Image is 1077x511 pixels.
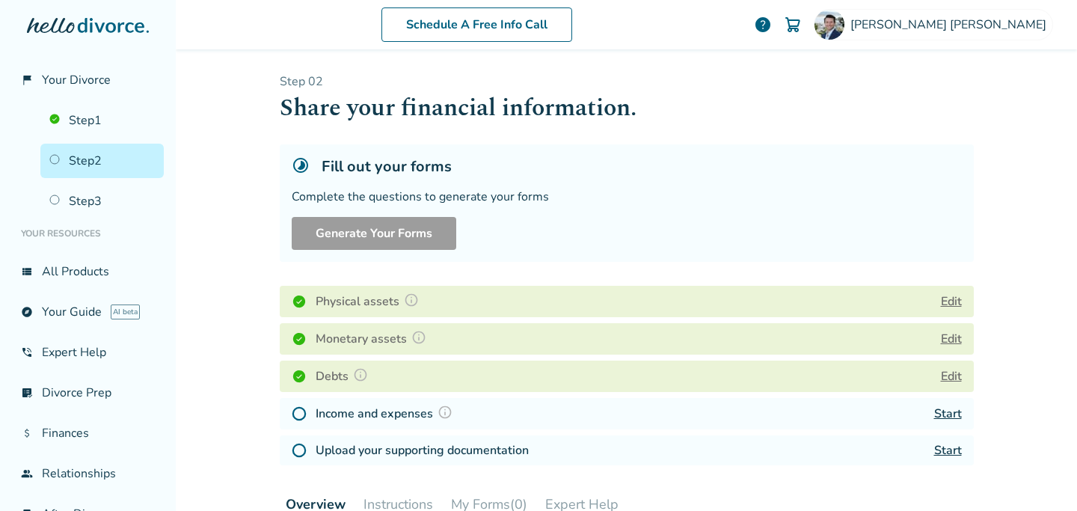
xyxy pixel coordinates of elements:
a: phone_in_talkExpert Help [12,335,164,370]
span: attach_money [21,427,33,439]
button: Edit [941,367,962,385]
img: Question Mark [404,293,419,307]
span: [PERSON_NAME] [PERSON_NAME] [850,16,1052,33]
a: Start [934,406,962,422]
img: Question Mark [411,330,426,345]
a: groupRelationships [12,456,164,491]
h4: Monetary assets [316,329,431,349]
span: phone_in_talk [21,346,33,358]
h4: Physical assets [316,292,423,311]
button: Edit [941,293,962,310]
a: Start [934,442,962,459]
img: Question Mark [438,405,452,420]
img: Completed [292,294,307,309]
img: Completed [292,331,307,346]
img: Not Started [292,406,307,421]
button: Generate Your Forms [292,217,456,250]
h4: Income and expenses [316,404,457,423]
h4: Debts [316,367,372,386]
img: Ryan Thomason [814,10,844,40]
span: list_alt_check [21,387,33,399]
span: Your Divorce [42,72,111,88]
p: Step 0 2 [280,73,974,90]
a: Schedule A Free Info Call [381,7,572,42]
a: Step1 [40,103,164,138]
span: explore [21,306,33,318]
a: exploreYour GuideAI beta [12,295,164,329]
h5: Fill out your forms [322,156,452,177]
a: list_alt_checkDivorce Prep [12,376,164,410]
img: Question Mark [353,367,368,382]
img: Cart [784,16,802,34]
h1: Share your financial information. [280,90,974,126]
a: flag_2Your Divorce [12,63,164,97]
span: flag_2 [21,74,33,86]
iframe: Chat Widget [1002,439,1077,511]
img: Completed [292,369,307,384]
a: Step2 [40,144,164,178]
li: Your Resources [12,218,164,248]
a: attach_moneyFinances [12,416,164,450]
a: help [754,16,772,34]
button: Edit [941,330,962,348]
div: Complete the questions to generate your forms [292,189,962,205]
img: Not Started [292,443,307,458]
span: group [21,468,33,480]
span: AI beta [111,305,140,319]
h4: Upload your supporting documentation [316,441,529,459]
a: Step3 [40,184,164,218]
span: view_list [21,266,33,278]
a: view_listAll Products [12,254,164,289]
